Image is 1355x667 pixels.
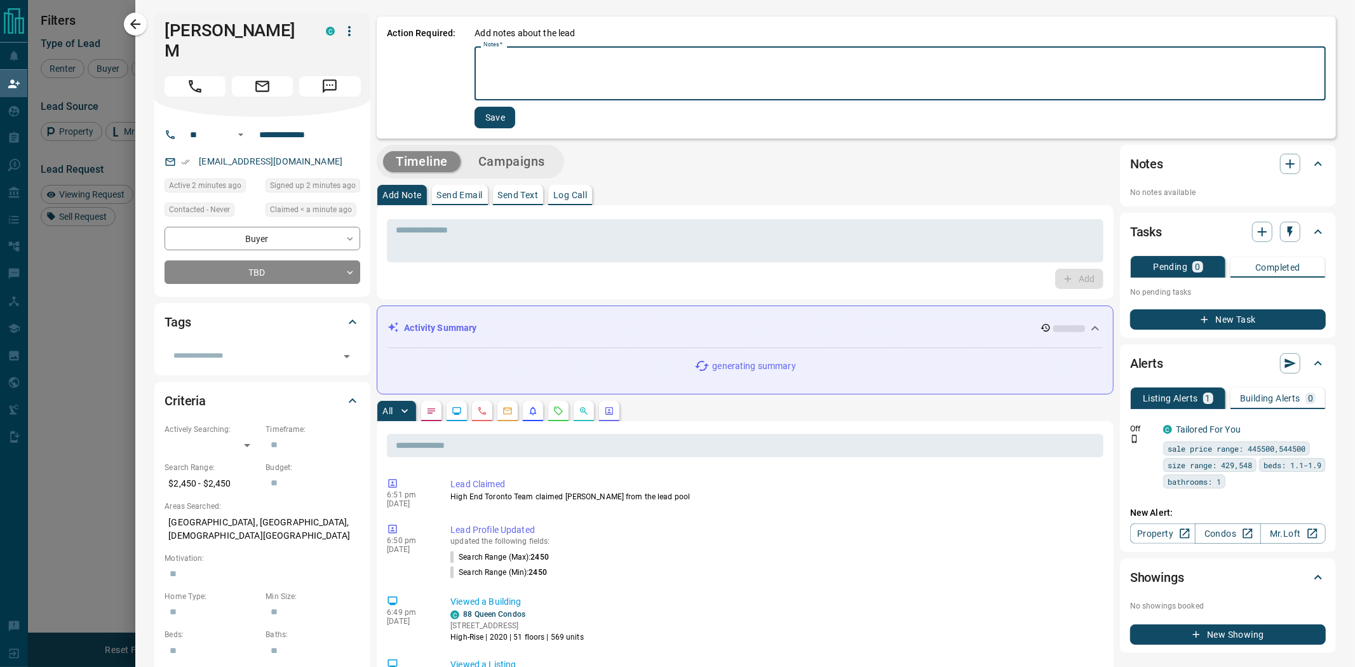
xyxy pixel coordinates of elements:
[1130,222,1162,242] h2: Tasks
[1130,600,1326,612] p: No showings booked
[1130,187,1326,198] p: No notes available
[169,203,230,216] span: Contacted - Never
[1153,262,1187,271] p: Pending
[450,551,549,563] p: Search Range (Max) :
[1168,442,1305,455] span: sale price range: 445500,544500
[452,406,462,416] svg: Lead Browsing Activity
[404,321,476,335] p: Activity Summary
[1130,353,1163,374] h2: Alerts
[1168,459,1252,471] span: size range: 429,548
[165,462,259,473] p: Search Range:
[553,191,587,199] p: Log Call
[165,386,360,416] div: Criteria
[165,473,259,494] p: $2,450 - $2,450
[1163,425,1172,434] div: condos.ca
[1130,624,1326,645] button: New Showing
[1130,435,1139,443] svg: Push Notification Only
[165,227,360,250] div: Buyer
[232,76,293,97] span: Email
[1308,394,1313,403] p: 0
[169,179,241,192] span: Active 2 minutes ago
[266,203,360,220] div: Sun Oct 12 2025
[528,406,538,416] svg: Listing Alerts
[498,191,539,199] p: Send Text
[181,158,190,166] svg: Email Verified
[165,391,206,411] h2: Criteria
[382,407,393,415] p: All
[450,631,584,643] p: High-Rise | 2020 | 51 floors | 569 units
[387,617,431,626] p: [DATE]
[477,406,487,416] svg: Calls
[165,307,360,337] div: Tags
[1240,394,1300,403] p: Building Alerts
[387,608,431,617] p: 6:49 pm
[450,610,459,619] div: condos.ca
[1130,567,1184,588] h2: Showings
[1195,523,1260,544] a: Condos
[1130,348,1326,379] div: Alerts
[383,151,461,172] button: Timeline
[266,462,360,473] p: Budget:
[165,512,360,546] p: [GEOGRAPHIC_DATA], [GEOGRAPHIC_DATA], [DEMOGRAPHIC_DATA][GEOGRAPHIC_DATA]
[1264,459,1321,471] span: beds: 1.1-1.9
[1130,562,1326,593] div: Showings
[450,491,1098,502] p: High End Toronto Team claimed [PERSON_NAME] from the lead pool
[1195,262,1200,271] p: 0
[165,553,360,564] p: Motivation:
[450,523,1098,537] p: Lead Profile Updated
[387,536,431,545] p: 6:50 pm
[387,499,431,508] p: [DATE]
[450,595,1098,609] p: Viewed a Building
[502,406,513,416] svg: Emails
[326,27,335,36] div: condos.ca
[1130,283,1326,302] p: No pending tasks
[1130,506,1326,520] p: New Alert:
[529,568,546,577] span: 2450
[450,478,1098,491] p: Lead Claimed
[299,76,360,97] span: Message
[165,424,259,435] p: Actively Searching:
[475,27,575,40] p: Add notes about the lead
[450,567,547,578] p: Search Range (Min) :
[270,179,356,192] span: Signed up 2 minutes ago
[1176,424,1241,435] a: Tailored For You
[466,151,558,172] button: Campaigns
[437,191,483,199] p: Send Email
[165,76,226,97] span: Call
[426,406,436,416] svg: Notes
[266,591,360,602] p: Min Size:
[199,156,342,166] a: [EMAIL_ADDRESS][DOMAIN_NAME]
[165,179,259,196] div: Sun Oct 12 2025
[270,203,352,216] span: Claimed < a minute ago
[1130,149,1326,179] div: Notes
[1130,523,1196,544] a: Property
[382,191,421,199] p: Add Note
[233,127,248,142] button: Open
[165,312,191,332] h2: Tags
[387,27,455,128] p: Action Required:
[1130,423,1156,435] p: Off
[1206,394,1211,403] p: 1
[530,553,548,562] span: 2450
[475,107,515,128] button: Save
[165,501,360,512] p: Areas Searched:
[450,620,584,631] p: [STREET_ADDRESS]
[388,316,1103,340] div: Activity Summary
[483,41,502,49] label: Notes
[1130,309,1326,330] button: New Task
[338,347,356,365] button: Open
[1260,523,1326,544] a: Mr.Loft
[165,591,259,602] p: Home Type:
[387,490,431,499] p: 6:51 pm
[1143,394,1198,403] p: Listing Alerts
[1130,217,1326,247] div: Tasks
[450,537,1098,546] p: updated the following fields:
[387,545,431,554] p: [DATE]
[463,610,525,619] a: 88 Queen Condos
[165,629,259,640] p: Beds:
[165,20,307,61] h1: [PERSON_NAME] M
[1168,475,1221,488] span: bathrooms: 1
[579,406,589,416] svg: Opportunities
[165,260,360,284] div: TBD
[266,629,360,640] p: Baths:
